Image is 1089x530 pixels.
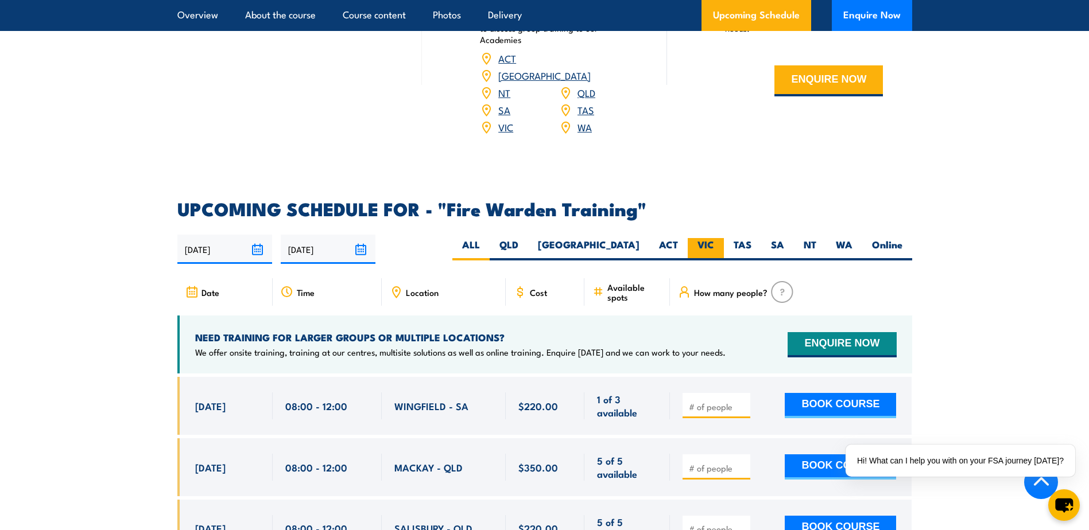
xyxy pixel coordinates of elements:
[281,235,375,264] input: To date
[688,238,724,260] label: VIC
[578,85,595,99] a: QLD
[201,287,219,297] span: Date
[394,461,463,474] span: MACKAY - QLD
[794,238,826,260] label: NT
[826,238,862,260] label: WA
[578,120,592,134] a: WA
[498,103,510,116] a: SA
[285,399,347,412] span: 08:00 - 12:00
[607,282,662,302] span: Available spots
[518,399,558,412] span: $220.00
[578,103,594,116] a: TAS
[724,238,761,260] label: TAS
[285,461,347,474] span: 08:00 - 12:00
[1048,489,1080,521] button: chat-button
[177,235,272,264] input: From date
[785,454,896,480] button: BOOK COURSE
[498,85,510,99] a: NT
[597,454,657,481] span: 5 of 5 available
[394,399,468,412] span: WINGFIELD - SA
[518,461,558,474] span: $350.00
[177,200,912,216] h2: UPCOMING SCHEDULE FOR - "Fire Warden Training"
[195,461,226,474] span: [DATE]
[862,238,912,260] label: Online
[689,401,746,412] input: # of people
[530,287,547,297] span: Cost
[297,287,315,297] span: Time
[694,287,768,297] span: How many people?
[452,238,490,260] label: ALL
[498,68,591,82] a: [GEOGRAPHIC_DATA]
[498,51,516,65] a: ACT
[761,238,794,260] label: SA
[406,287,439,297] span: Location
[195,399,226,412] span: [DATE]
[195,346,726,358] p: We offer onsite training, training at our centres, multisite solutions as well as online training...
[490,238,528,260] label: QLD
[785,393,896,418] button: BOOK COURSE
[195,331,726,344] h4: NEED TRAINING FOR LARGER GROUPS OR MULTIPLE LOCATIONS?
[498,120,513,134] a: VIC
[846,445,1075,477] div: Hi! What can I help you with on your FSA journey [DATE]?
[597,392,657,419] span: 1 of 3 available
[649,238,688,260] label: ACT
[528,238,649,260] label: [GEOGRAPHIC_DATA]
[689,462,746,474] input: # of people
[774,65,883,96] button: ENQUIRE NOW
[788,332,896,357] button: ENQUIRE NOW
